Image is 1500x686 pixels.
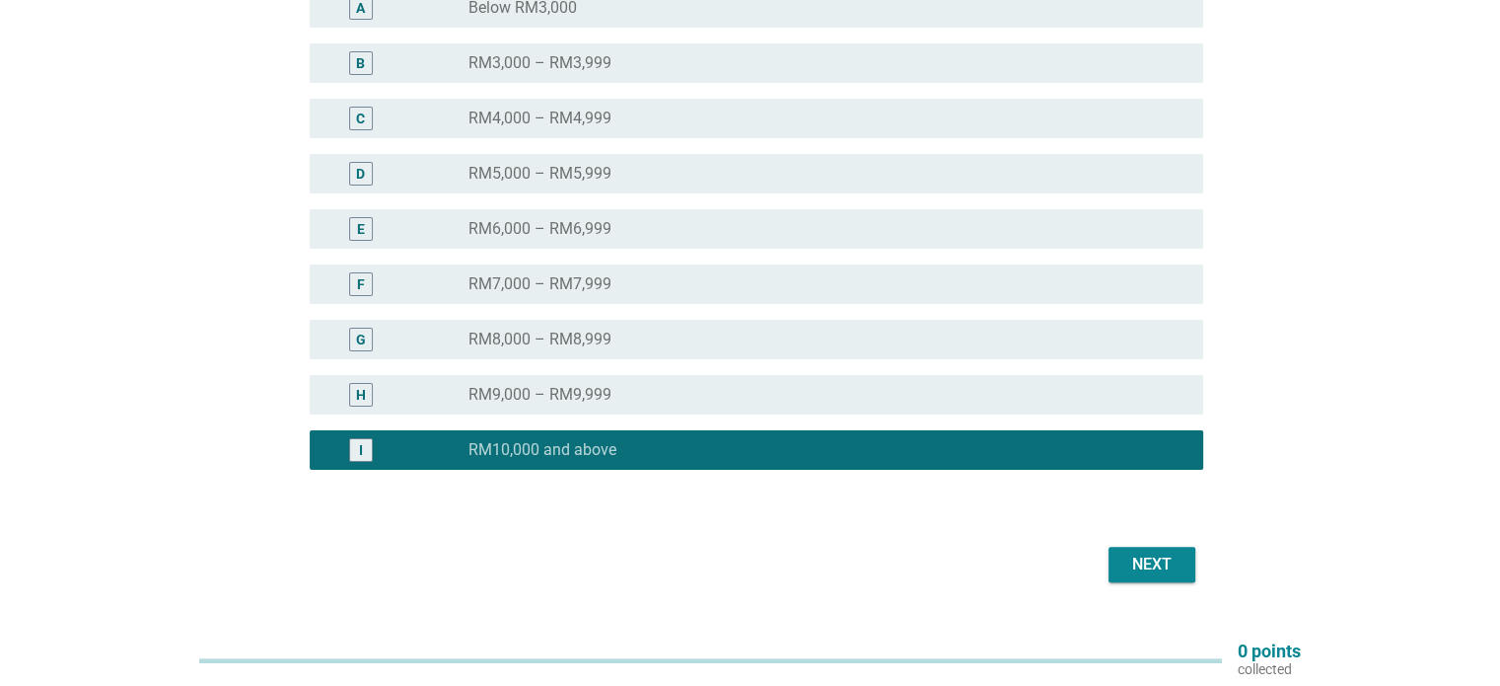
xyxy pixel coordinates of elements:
p: 0 points [1238,643,1301,660]
label: RM4,000 – RM4,999 [468,109,611,128]
div: F [357,274,365,295]
div: G [356,330,366,350]
label: RM5,000 – RM5,999 [468,164,611,184]
div: C [356,109,365,129]
div: E [357,219,365,240]
p: collected [1238,660,1301,678]
label: RM6,000 – RM6,999 [468,219,611,239]
label: RM9,000 – RM9,999 [468,385,611,405]
label: RM3,000 – RM3,999 [468,53,611,73]
div: I [359,440,363,461]
label: RM10,000 and above [468,440,616,460]
div: H [356,385,366,406]
div: Next [1124,553,1179,576]
button: Next [1108,547,1195,582]
label: RM8,000 – RM8,999 [468,330,611,349]
div: D [356,164,365,185]
label: RM7,000 – RM7,999 [468,274,611,294]
div: B [356,53,365,74]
